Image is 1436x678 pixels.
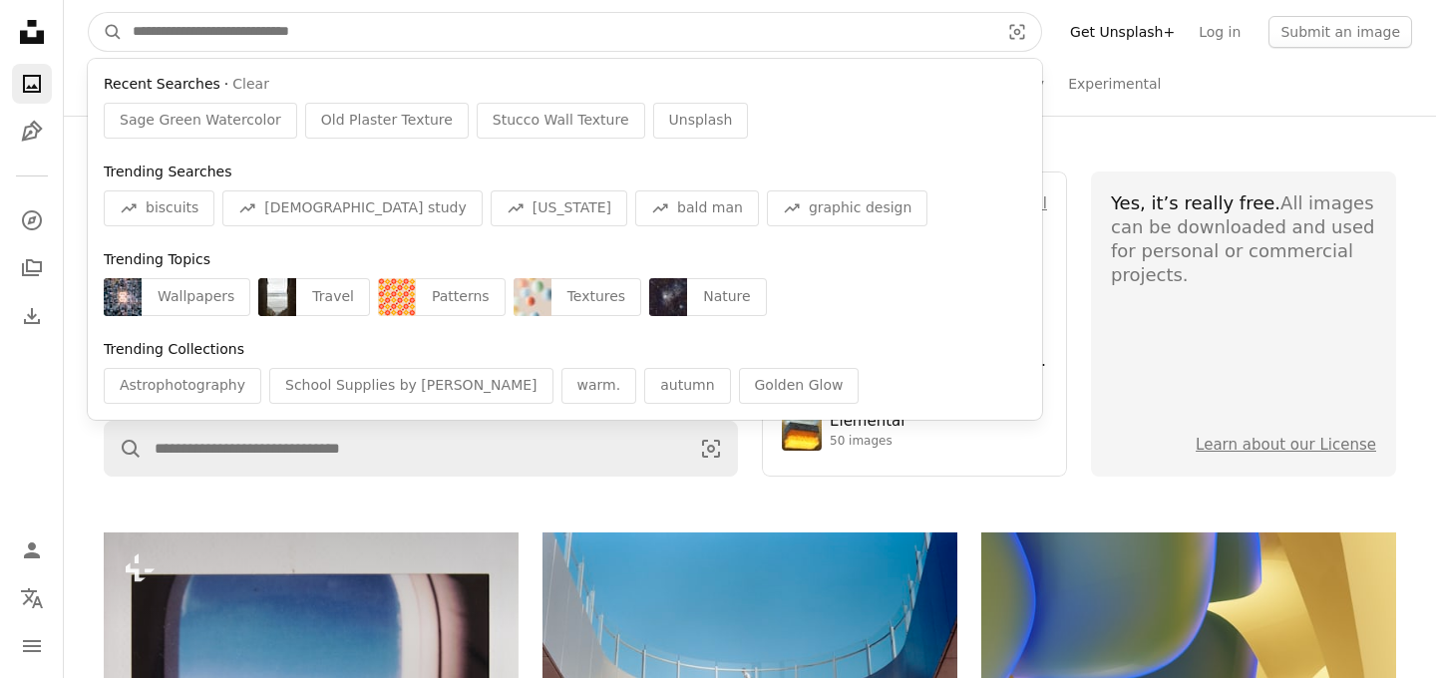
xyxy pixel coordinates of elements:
[1187,16,1253,48] a: Log in
[104,75,1026,95] div: ·
[644,368,730,404] div: autumn
[514,278,551,316] img: premium_photo-1746420146061-0256c1335fe4
[12,626,52,666] button: Menu
[1111,192,1280,213] span: Yes, it’s really free.
[12,112,52,152] a: Illustrations
[12,248,52,288] a: Collections
[416,278,506,316] div: Patterns
[782,411,822,451] img: premium_photo-1751985761161-8a269d884c29
[269,368,553,404] div: School Supplies by [PERSON_NAME]
[1058,16,1187,48] a: Get Unsplash+
[12,200,52,240] a: Explore
[685,422,737,476] button: Visual search
[104,278,142,316] img: photo-1758846182916-2450a664ccd9
[782,351,1047,391] a: School Supplies by [PERSON_NAME]48 images
[104,251,210,267] span: Trending Topics
[1068,52,1161,116] a: Experimental
[12,530,52,570] a: Log in / Sign up
[12,64,52,104] a: Photos
[1111,191,1376,287] div: All images can be downloaded and used for personal or commercial projects.
[551,278,642,316] div: Textures
[104,164,231,179] span: Trending Searches
[12,578,52,618] button: Language
[88,12,1042,52] form: Find visuals sitewide
[533,198,611,218] span: [US_STATE]
[264,198,466,218] span: [DEMOGRAPHIC_DATA] study
[782,291,1047,331] a: Back 2 School103 images
[1196,436,1376,454] a: Learn about our License
[561,368,637,404] div: warm.
[830,434,904,450] div: 50 images
[782,411,1047,451] a: Elemental50 images
[993,13,1041,51] button: Visual search
[296,278,370,316] div: Travel
[232,75,269,95] button: Clear
[321,111,453,131] span: Old Plaster Texture
[809,198,911,218] span: graphic design
[104,368,261,404] div: Astrophotography
[146,198,198,218] span: biscuits
[120,111,281,131] span: Sage Green Watercolor
[89,13,123,51] button: Search Unsplash
[493,111,629,131] span: Stucco Wall Texture
[669,111,733,131] span: Unsplash
[677,198,743,218] span: bald man
[104,75,220,95] span: Recent Searches
[258,278,296,316] img: photo-1758648996316-87e3b12f1482
[104,421,738,477] form: Find visuals sitewide
[739,368,860,404] div: Golden Glow
[378,278,416,316] img: premium_vector-1726848946310-412afa011a6e
[12,296,52,336] a: Download History
[1268,16,1412,48] button: Submit an image
[830,412,904,432] div: Elemental
[142,278,250,316] div: Wallpapers
[105,422,143,476] button: Search Unsplash
[649,278,687,316] img: photo-1758220824544-08877c5a774b
[782,231,1047,271] a: autumn248 images
[687,278,766,316] div: Nature
[104,341,244,357] span: Trending Collections
[12,12,52,56] a: Home — Unsplash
